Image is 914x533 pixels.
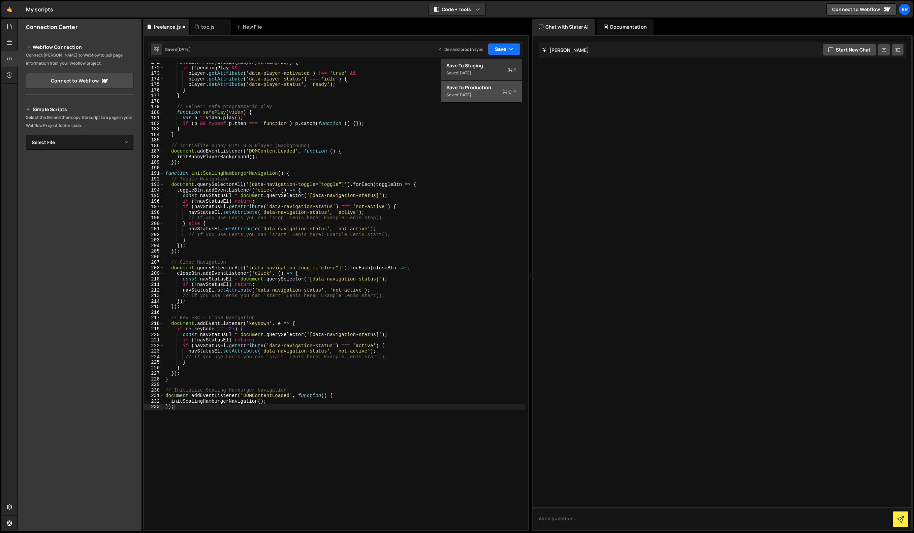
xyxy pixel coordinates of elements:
div: 198 [144,210,164,215]
div: 179 [144,104,164,110]
div: 213 [144,293,164,299]
div: 223 [144,348,164,354]
div: 191 [144,171,164,176]
div: 178 [144,99,164,104]
div: 176 [144,88,164,93]
div: 220 [144,332,164,338]
div: Saved [446,91,516,99]
div: 227 [144,371,164,376]
div: 196 [144,199,164,204]
div: 205 [144,248,164,254]
div: Dev and prod in sync [438,46,483,52]
div: [DATE] [458,92,471,98]
div: 175 [144,82,164,88]
h2: Simple Scripts [26,105,133,113]
div: 208 [144,265,164,271]
div: 217 [144,315,164,321]
iframe: YouTube video player [26,226,134,287]
div: My scripts [26,5,54,13]
div: Documentation [597,19,654,35]
h2: Webflow Connection [26,43,133,51]
div: Saved [165,46,191,52]
div: 207 [144,260,164,265]
div: 180 [144,110,164,115]
button: Save [488,43,521,55]
div: 187 [144,148,164,154]
div: 210 [144,276,164,282]
div: 193 [144,182,164,188]
div: 192 [144,176,164,182]
h2: Connection Center [26,23,77,31]
iframe: YouTube video player [26,161,134,222]
span: S [508,66,516,73]
div: 190 [144,165,164,171]
div: 202 [144,232,164,238]
a: Br [899,3,911,15]
div: 215 [144,304,164,310]
div: 173 [144,71,164,76]
div: 233 [144,404,164,410]
a: Connect to Webflow [26,73,133,89]
span: S [503,88,516,95]
div: 184 [144,132,164,138]
div: toc.js [201,24,215,30]
div: 182 [144,121,164,127]
div: Save to Production [446,84,516,91]
div: 199 [144,215,164,221]
div: 211 [144,282,164,288]
div: 195 [144,193,164,199]
div: 189 [144,160,164,165]
div: freelance.js [154,24,181,30]
div: 209 [144,271,164,276]
button: Code + Tools [429,3,485,15]
button: Save to StagingS Saved[DATE] [441,59,522,81]
button: Save to ProductionS Saved[DATE] [441,81,522,103]
div: 222 [144,343,164,349]
div: 224 [144,354,164,360]
p: Connect [PERSON_NAME] to Webflow to pull page information from your Webflow project [26,51,133,67]
div: 194 [144,188,164,193]
div: 174 [144,76,164,82]
div: 219 [144,326,164,332]
div: Chat with Slater AI [532,19,595,35]
div: 230 [144,388,164,393]
div: Saved [446,69,516,77]
div: New File [236,24,264,30]
p: Select the file and then copy the script to a page in your Webflow Project footer code. [26,113,133,130]
div: 216 [144,310,164,315]
h2: [PERSON_NAME] [542,47,589,53]
div: 212 [144,288,164,293]
div: Code + Tools [441,59,522,103]
div: 225 [144,360,164,365]
div: 181 [144,115,164,121]
div: 188 [144,154,164,160]
div: Save to Staging [446,62,516,69]
a: Connect to Webflow [826,3,896,15]
div: 185 [144,137,164,143]
div: 232 [144,399,164,404]
div: 183 [144,126,164,132]
div: 218 [144,321,164,327]
div: 231 [144,393,164,399]
div: 172 [144,65,164,71]
div: [DATE] [458,70,471,76]
div: 200 [144,221,164,227]
div: 186 [144,143,164,149]
div: 203 [144,237,164,243]
div: 226 [144,365,164,371]
div: 214 [144,299,164,304]
a: 🤙 [1,1,18,18]
div: 197 [144,204,164,210]
button: Start new chat [823,44,876,56]
div: 206 [144,254,164,260]
div: 229 [144,382,164,388]
div: 228 [144,376,164,382]
div: 221 [144,337,164,343]
div: [DATE] [177,46,191,52]
div: 177 [144,93,164,99]
div: 204 [144,243,164,249]
div: 201 [144,226,164,232]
